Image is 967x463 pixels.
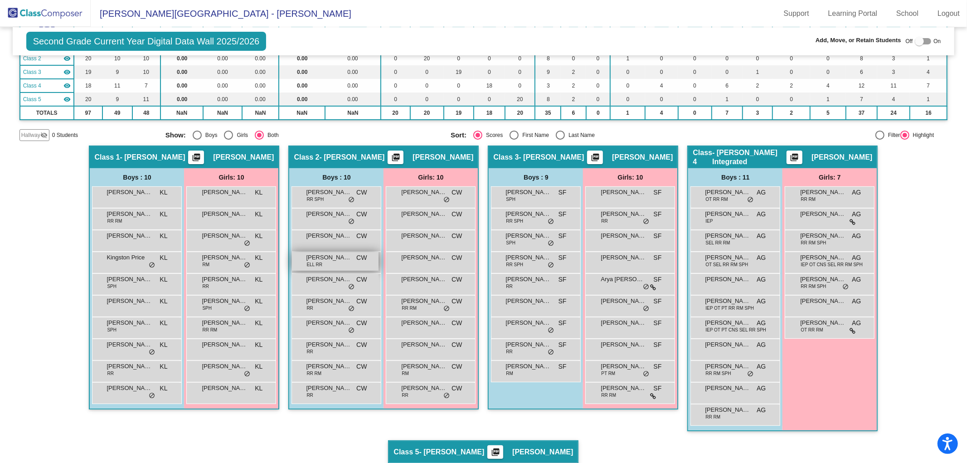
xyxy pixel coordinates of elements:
[401,188,447,197] span: [PERSON_NAME]
[548,218,554,225] span: do_not_disturb_alt
[325,93,380,106] td: 0.00
[381,106,410,120] td: 20
[203,106,242,120] td: NaN
[348,196,355,204] span: do_not_disturb_alt
[132,106,160,120] td: 48
[705,188,750,197] span: [PERSON_NAME]
[505,106,535,120] td: 20
[410,52,444,65] td: 20
[877,52,910,65] td: 3
[63,68,71,76] mat-icon: visibility
[586,106,611,120] td: 0
[561,52,586,65] td: 0
[705,210,750,219] span: [PERSON_NAME] [PERSON_NAME]
[587,151,603,164] button: Print Students Details
[930,6,967,21] a: Logout
[356,231,367,241] span: CW
[586,79,611,93] td: 0
[654,253,662,263] span: SF
[165,131,444,140] mat-radio-group: Select an option
[678,65,712,79] td: 0
[601,231,646,240] span: [PERSON_NAME]
[487,445,503,459] button: Print Students Details
[279,93,325,106] td: 0.00
[773,65,810,79] td: 0
[505,65,535,79] td: 0
[743,106,773,120] td: 3
[255,210,262,219] span: KL
[451,131,466,139] span: Sort:
[149,262,155,269] span: do_not_disturb_alt
[74,52,102,65] td: 20
[910,52,947,65] td: 1
[188,151,204,164] button: Print Students Details
[654,231,662,241] span: SF
[773,106,810,120] td: 2
[535,65,561,79] td: 9
[561,106,586,120] td: 6
[474,106,505,120] td: 18
[505,253,551,262] span: [PERSON_NAME] [PERSON_NAME]
[202,231,247,240] span: [PERSON_NAME]
[559,210,567,219] span: SF
[645,79,678,93] td: 4
[21,131,40,139] span: Hallway
[610,65,645,79] td: 0
[184,168,278,186] div: Girls: 10
[645,52,678,65] td: 0
[20,52,74,65] td: Caroline Wetsel - Caroline Wetsel
[561,79,586,93] td: 2
[801,239,826,246] span: RR RM SPH
[40,132,48,139] mat-icon: visibility_off
[255,188,262,197] span: KL
[505,231,551,240] span: [PERSON_NAME]
[202,210,247,219] span: [PERSON_NAME]
[705,231,750,240] span: [PERSON_NAME]
[800,210,846,219] span: [PERSON_NAME]
[202,275,247,284] span: [PERSON_NAME]
[102,93,132,106] td: 9
[910,79,947,93] td: 7
[505,79,535,93] td: 0
[743,79,773,93] td: 2
[410,93,444,106] td: 0
[381,93,410,106] td: 0
[810,93,846,106] td: 1
[586,65,611,79] td: 0
[325,65,380,79] td: 0.00
[678,52,712,65] td: 0
[474,79,505,93] td: 18
[107,253,152,262] span: Kingston Price
[559,253,567,263] span: SF
[787,151,802,164] button: Print Students Details
[712,93,743,106] td: 1
[678,79,712,93] td: 0
[610,93,645,106] td: 0
[160,65,203,79] td: 0.00
[693,148,712,166] span: Class 4
[712,106,743,120] td: 7
[23,54,41,63] span: Class 2
[800,253,846,262] span: [PERSON_NAME]
[561,93,586,106] td: 2
[846,106,878,120] td: 37
[279,52,325,65] td: 0.00
[452,231,462,241] span: CW
[444,52,474,65] td: 0
[191,153,202,166] mat-icon: picture_as_pdf
[160,275,167,284] span: KL
[505,210,551,219] span: [PERSON_NAME]
[612,153,673,162] span: [PERSON_NAME]
[910,93,947,106] td: 1
[590,153,601,166] mat-icon: picture_as_pdf
[94,153,120,162] span: Class 1
[821,6,885,21] a: Learning Portal
[410,79,444,93] td: 0
[645,106,678,120] td: 4
[535,52,561,65] td: 8
[519,131,549,139] div: First Name
[107,218,122,224] span: RR RM
[255,253,262,263] span: KL
[325,106,380,120] td: NaN
[242,106,279,120] td: NaN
